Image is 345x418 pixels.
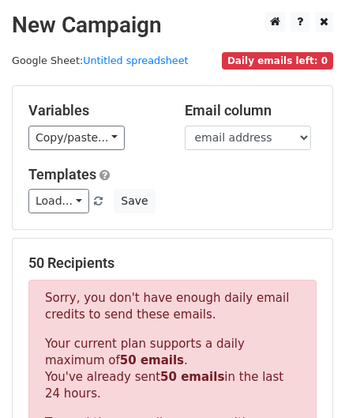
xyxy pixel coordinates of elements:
a: Copy/paste... [28,126,125,150]
span: Daily emails left: 0 [222,52,333,70]
a: Daily emails left: 0 [222,55,333,66]
p: Sorry, you don't have enough daily email credits to send these emails. [45,290,300,323]
a: Templates [28,166,96,183]
h5: 50 Recipients [28,254,317,272]
button: Save [114,189,155,213]
small: Google Sheet: [12,55,189,66]
a: Untitled spreadsheet [83,55,188,66]
a: Load... [28,189,89,213]
p: Your current plan supports a daily maximum of . You've already sent in the last 24 hours. [45,336,300,402]
strong: 50 emails [160,370,224,384]
h5: Email column [185,102,317,119]
strong: 50 emails [120,353,184,367]
h2: New Campaign [12,12,333,39]
h5: Variables [28,102,161,119]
